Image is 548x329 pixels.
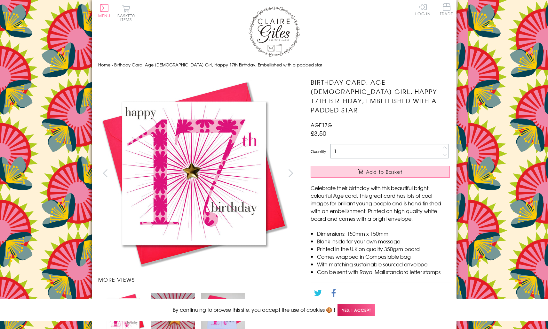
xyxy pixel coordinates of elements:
span: 0 items [120,13,135,22]
nav: breadcrumbs [98,58,450,72]
img: Claire Giles Greetings Cards [249,6,300,57]
button: prev [98,166,113,180]
button: Menu [98,4,111,18]
button: Add to Basket [311,166,450,178]
li: Dimensions: 150mm x 150mm [317,230,450,237]
span: Menu [98,13,111,19]
label: Quantity [311,149,326,154]
span: AGE17G [311,121,332,129]
li: Blank inside for your own message [317,237,450,245]
p: Celebrate their birthday with this beautiful bright colourful Age card. This great card has lots ... [311,184,450,222]
span: Birthday Card, Age [DEMOGRAPHIC_DATA] Girl, Happy 17th Birthday, Embellished with a padded star [114,62,322,68]
img: Birthday Card, Age 17 Girl, Happy 17th Birthday, Embellished with a padded star [98,78,290,269]
span: Add to Basket [366,169,402,175]
h1: Birthday Card, Age [DEMOGRAPHIC_DATA] Girl, Happy 17th Birthday, Embellished with a padded star [311,78,450,114]
a: Home [98,62,110,68]
button: Basket0 items [117,5,135,21]
li: Can be sent with Royal Mail standard letter stamps [317,268,450,276]
span: Trade [440,3,453,16]
span: Yes, I accept [338,304,375,317]
li: Printed in the U.K on quality 350gsm board [317,245,450,253]
li: Comes wrapped in Compostable bag [317,253,450,260]
span: › [112,62,113,68]
span: £3.50 [311,129,326,138]
button: next [283,166,298,180]
a: Log In [415,3,431,16]
li: With matching sustainable sourced envelope [317,260,450,268]
a: Trade [440,3,453,17]
h3: More views [98,276,298,283]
